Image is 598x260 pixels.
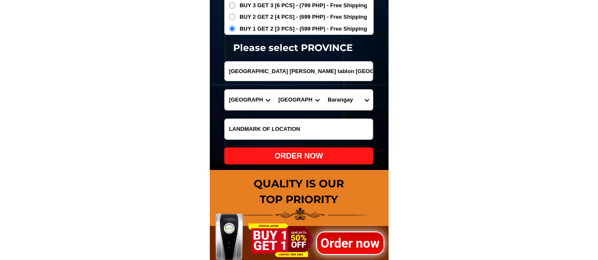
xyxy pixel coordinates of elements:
span: BUY 2 GET 2 [4 PCS] - (699 PHP) - Free Shipping [240,13,367,21]
input: BUY 1 GET 2 [3 PCS] - (599 PHP) - Free Shipping [229,25,235,32]
input: Input LANDMARKOFLOCATION [225,119,373,139]
input: BUY 3 GET 3 [6 PCS] - (799 PHP) - Free Shipping [229,2,235,8]
h1: QUALITY IS OUR TOP PRIORITY [210,176,389,208]
input: Input address [225,62,373,81]
select: Select district [274,90,323,110]
div: ORDER NOW [224,150,373,162]
h1: Order now [314,233,386,253]
span: BUY 1 GET 2 [3 PCS] - (599 PHP) - Free Shipping [240,25,367,33]
span: BUY 3 GET 3 [6 PCS] - (799 PHP) - Free Shipping [240,1,367,10]
input: BUY 2 GET 2 [4 PCS] - (699 PHP) - Free Shipping [229,14,235,20]
h1: Please select PROVINCE [204,41,383,55]
select: Select province [225,90,274,110]
select: Select commune [323,90,373,110]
